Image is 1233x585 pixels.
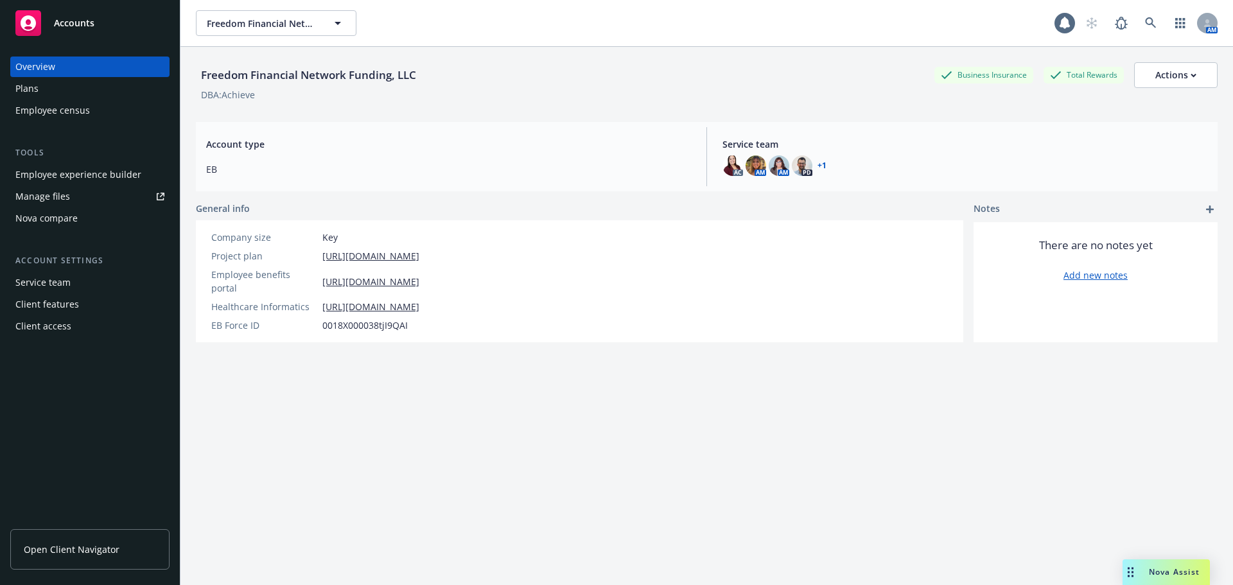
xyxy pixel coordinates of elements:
a: Client features [10,294,170,315]
span: Account type [206,137,691,151]
div: Employee census [15,100,90,121]
div: Nova compare [15,208,78,229]
span: Freedom Financial Network Funding, LLC [207,17,318,30]
a: Service team [10,272,170,293]
button: Freedom Financial Network Funding, LLC [196,10,356,36]
div: Employee benefits portal [211,268,317,295]
div: Business Insurance [934,67,1033,83]
a: Switch app [1167,10,1193,36]
span: General info [196,202,250,215]
div: Tools [10,146,170,159]
a: Accounts [10,5,170,41]
button: Actions [1134,62,1218,88]
span: Accounts [54,18,94,28]
div: Account settings [10,254,170,267]
div: EB Force ID [211,319,317,332]
div: Manage files [15,186,70,207]
img: photo [746,155,766,176]
div: Freedom Financial Network Funding, LLC [196,67,421,83]
a: Nova compare [10,208,170,229]
div: Company size [211,231,317,244]
a: Client access [10,316,170,336]
div: Client features [15,294,79,315]
img: photo [722,155,743,176]
a: Report a Bug [1108,10,1134,36]
div: Actions [1155,63,1196,87]
a: [URL][DOMAIN_NAME] [322,249,419,263]
span: 0018X000038tjI9QAI [322,319,408,332]
a: Employee census [10,100,170,121]
a: Add new notes [1063,268,1128,282]
span: EB [206,162,691,176]
div: DBA: Achieve [201,88,255,101]
div: Total Rewards [1044,67,1124,83]
a: Manage files [10,186,170,207]
span: Notes [974,202,1000,217]
span: Service team [722,137,1207,151]
span: Key [322,231,338,244]
a: Employee experience builder [10,164,170,185]
span: There are no notes yet [1039,238,1153,253]
a: [URL][DOMAIN_NAME] [322,300,419,313]
img: photo [792,155,812,176]
span: Open Client Navigator [24,543,119,556]
div: Healthcare Informatics [211,300,317,313]
button: Nova Assist [1123,559,1210,585]
div: Employee experience builder [15,164,141,185]
div: Plans [15,78,39,99]
img: photo [769,155,789,176]
a: add [1202,202,1218,217]
a: Search [1138,10,1164,36]
div: Overview [15,57,55,77]
div: Project plan [211,249,317,263]
a: Plans [10,78,170,99]
a: Overview [10,57,170,77]
a: +1 [818,162,826,170]
div: Client access [15,316,71,336]
div: Drag to move [1123,559,1139,585]
a: Start snowing [1079,10,1105,36]
a: [URL][DOMAIN_NAME] [322,275,419,288]
span: Nova Assist [1149,566,1200,577]
div: Service team [15,272,71,293]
